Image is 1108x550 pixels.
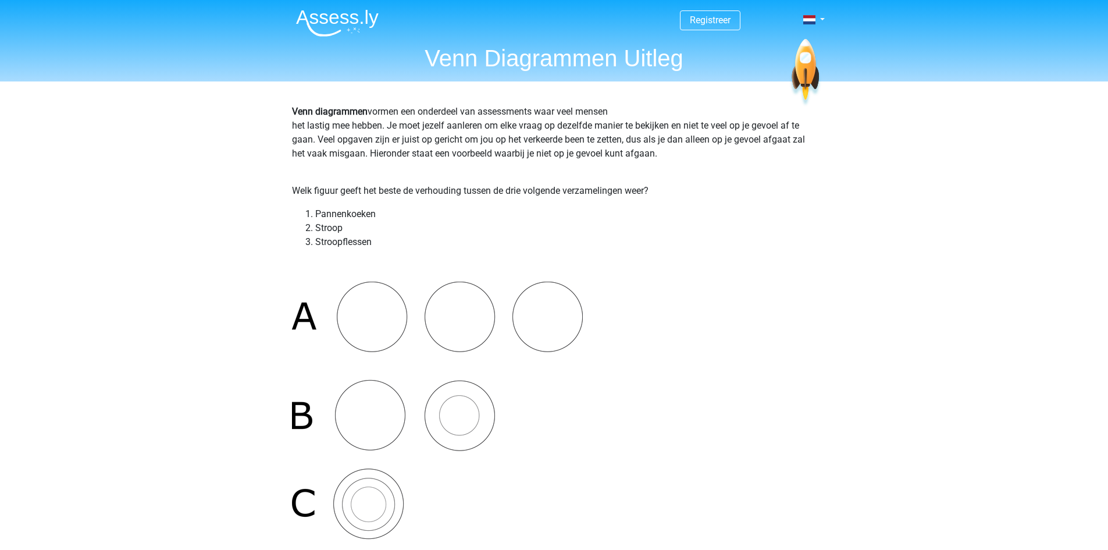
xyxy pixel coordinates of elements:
li: Pannenkoeken [315,207,817,221]
h1: Venn Diagrammen Uitleg [287,44,822,72]
li: Stroopflessen [315,235,817,249]
a: Registreer [690,15,731,26]
p: Welk figuur geeft het beste de verhouding tussen de drie volgende verzamelingen weer? [292,184,817,198]
img: spaceship.7d73109d6933.svg [789,39,821,107]
p: vormen een onderdeel van assessments waar veel mensen het lastig mee hebben. Je moet jezelf aanle... [292,105,817,175]
li: Stroop [315,221,817,235]
b: Venn diagrammen [292,106,368,117]
img: Assessly [296,9,379,37]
